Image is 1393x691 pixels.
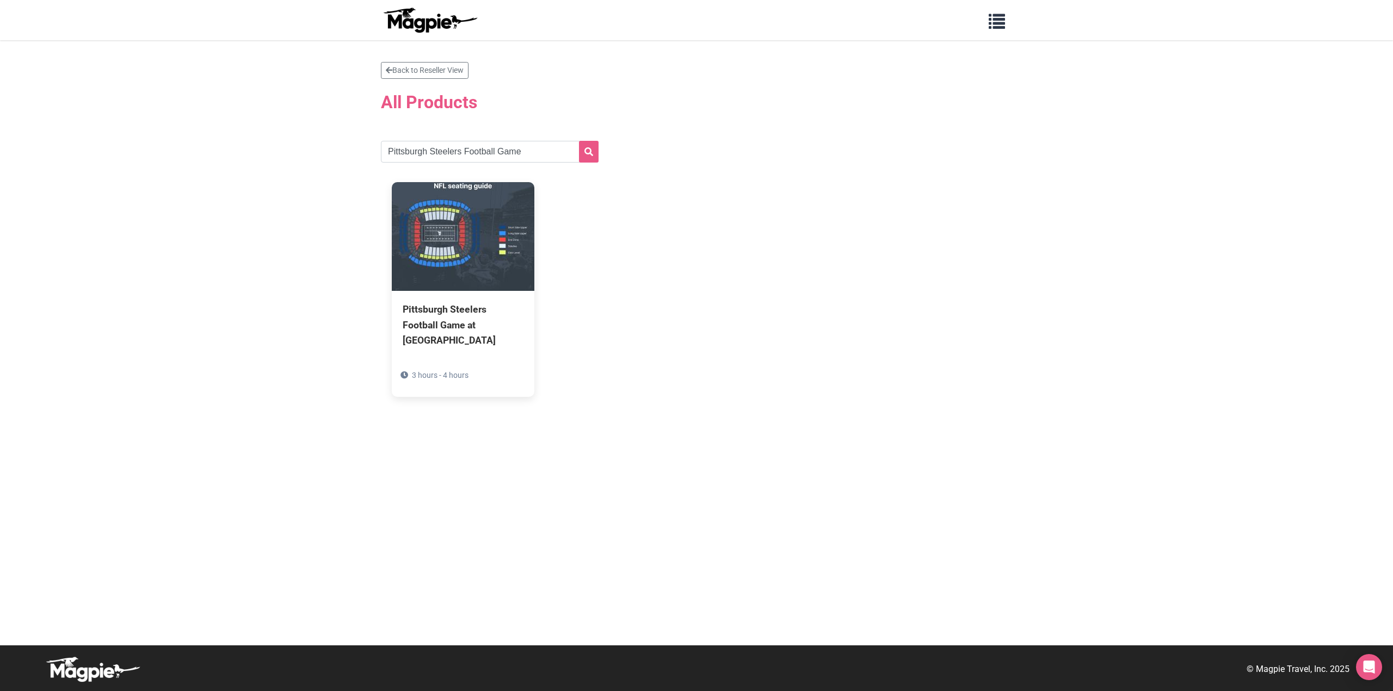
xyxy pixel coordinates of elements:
a: Pittsburgh Steelers Football Game at [GEOGRAPHIC_DATA] 3 hours - 4 hours [392,182,534,396]
img: logo-white-d94fa1abed81b67a048b3d0f0ab5b955.png [44,656,141,682]
img: logo-ab69f6fb50320c5b225c76a69d11143b.png [381,7,479,33]
div: Pittsburgh Steelers Football Game at [GEOGRAPHIC_DATA] [403,302,523,347]
img: Pittsburgh Steelers Football Game at Acrisure Stadium [392,182,534,291]
p: © Magpie Travel, Inc. 2025 [1247,662,1349,676]
input: Search products... [381,141,599,163]
a: Back to Reseller View [381,62,469,79]
div: Open Intercom Messenger [1356,654,1382,680]
span: 3 hours - 4 hours [412,371,469,379]
h2: All Products [381,85,1012,119]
